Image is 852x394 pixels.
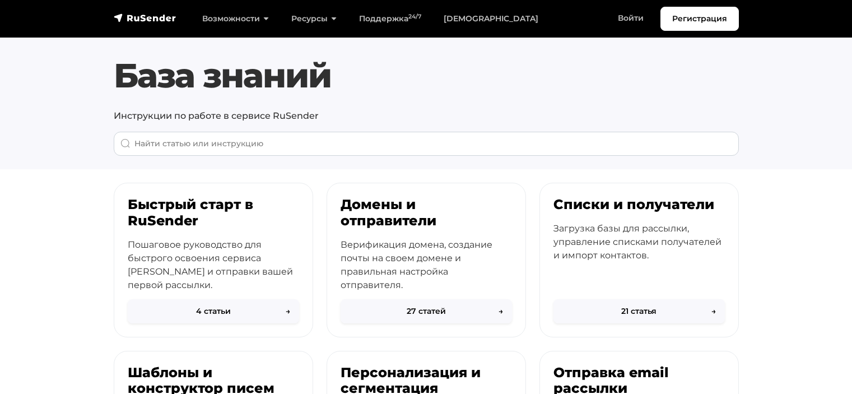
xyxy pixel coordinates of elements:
[280,7,348,30] a: Ресурсы
[128,238,299,292] p: Пошаговое руководство для быстрого освоения сервиса [PERSON_NAME] и отправки вашей первой рассылки.
[191,7,280,30] a: Возможности
[553,299,725,323] button: 21 статья→
[432,7,550,30] a: [DEMOGRAPHIC_DATA]
[341,299,512,323] button: 27 статей→
[114,12,176,24] img: RuSender
[114,55,739,96] h1: База знаний
[348,7,432,30] a: Поддержка24/7
[553,197,725,213] h3: Списки и получатели
[711,305,716,317] span: →
[114,132,739,156] input: When autocomplete results are available use up and down arrows to review and enter to go to the d...
[114,183,313,337] a: Быстрый старт в RuSender Пошаговое руководство для быстрого освоения сервиса [PERSON_NAME] и отпр...
[341,197,512,229] h3: Домены и отправители
[499,305,503,317] span: →
[341,238,512,292] p: Верификация домена, создание почты на своем домене и правильная настройка отправителя.
[128,197,299,229] h3: Быстрый старт в RuSender
[553,222,725,262] p: Загрузка базы для рассылки, управление списками получателей и импорт контактов.
[408,13,421,20] sup: 24/7
[128,299,299,323] button: 4 статьи→
[114,109,739,123] p: Инструкции по работе в сервисе RuSender
[660,7,739,31] a: Регистрация
[327,183,526,337] a: Домены и отправители Верификация домена, создание почты на своем домене и правильная настройка от...
[120,138,131,149] img: Поиск
[539,183,739,337] a: Списки и получатели Загрузка базы для рассылки, управление списками получателей и импорт контакто...
[607,7,655,30] a: Войти
[286,305,290,317] span: →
